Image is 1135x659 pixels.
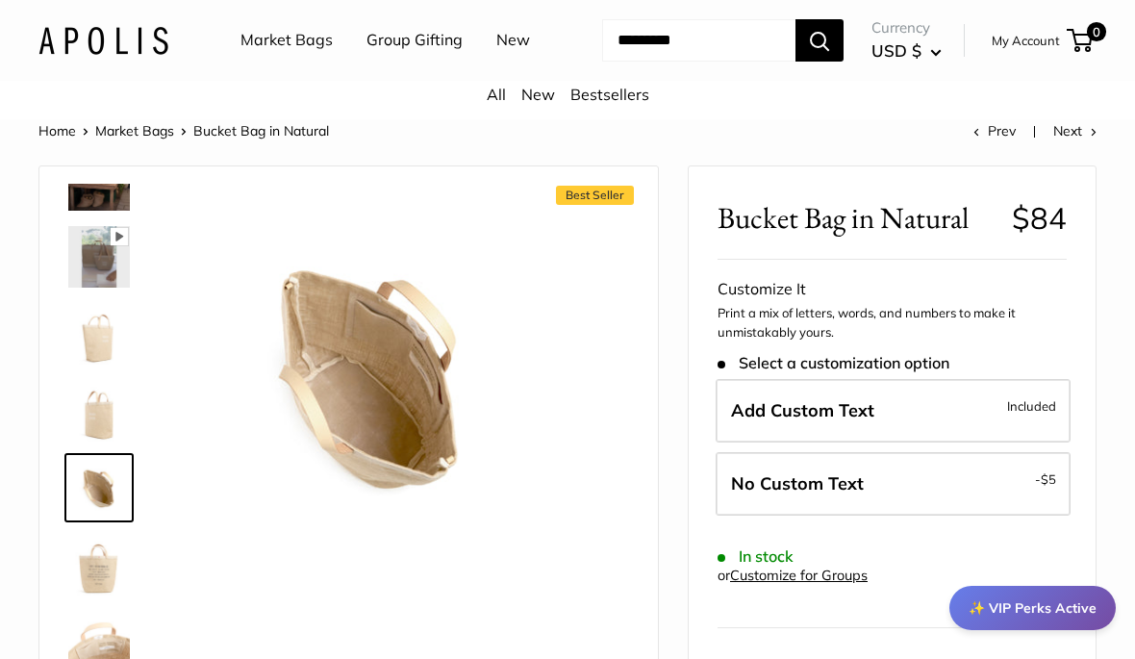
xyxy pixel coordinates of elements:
img: Bucket Bag in Natural [68,226,130,288]
a: Bucket Bag in Natural [64,376,134,445]
a: My Account [992,29,1060,52]
a: Next [1053,122,1097,139]
span: Select a customization option [718,354,949,372]
a: Bucket Bag in Natural [64,222,134,291]
span: Best Seller [556,186,634,205]
nav: Breadcrumb [38,118,329,143]
button: Search [795,19,844,62]
span: In stock [718,547,794,566]
span: - [1035,468,1056,491]
img: Bucket Bag in Natural [68,303,130,365]
a: All [487,85,506,104]
a: Group Gifting [366,26,463,55]
input: Search... [602,19,795,62]
div: Customize It [718,275,1067,304]
span: Bucket Bag in Natural [193,122,329,139]
label: Add Custom Text [716,379,1071,443]
div: or [718,563,868,589]
span: Add Custom Text [731,399,874,421]
a: Customize for Groups [730,567,868,584]
a: Bucket Bag in Natural [64,299,134,368]
label: Leave Blank [716,452,1071,516]
a: Prev [973,122,1016,139]
span: 0 [1087,22,1106,41]
img: Bucket Bag in Natural [68,534,130,596]
button: USD $ [871,36,942,66]
div: ✨ VIP Perks Active [949,586,1116,630]
p: Print a mix of letters, words, and numbers to make it unmistakably yours. [718,304,1067,342]
a: Market Bags [240,26,333,55]
a: Market Bags [95,122,174,139]
span: Currency [871,14,942,41]
a: Bucket Bag in Natural [64,530,134,599]
a: New [521,85,555,104]
img: Bucket Bag in Natural [193,195,551,553]
img: Bucket Bag in Natural [68,380,130,442]
a: Bucket Bag in Natural [64,453,134,522]
span: No Custom Text [731,472,864,494]
a: 0 [1069,29,1093,52]
a: New [496,26,530,55]
span: Bucket Bag in Natural [718,200,997,236]
img: Apolis [38,26,168,54]
span: USD $ [871,40,921,61]
a: Home [38,122,76,139]
img: Bucket Bag in Natural [68,457,130,519]
span: $84 [1012,199,1067,237]
span: $5 [1041,471,1056,487]
a: Bestsellers [570,85,649,104]
span: Included [1007,394,1056,418]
